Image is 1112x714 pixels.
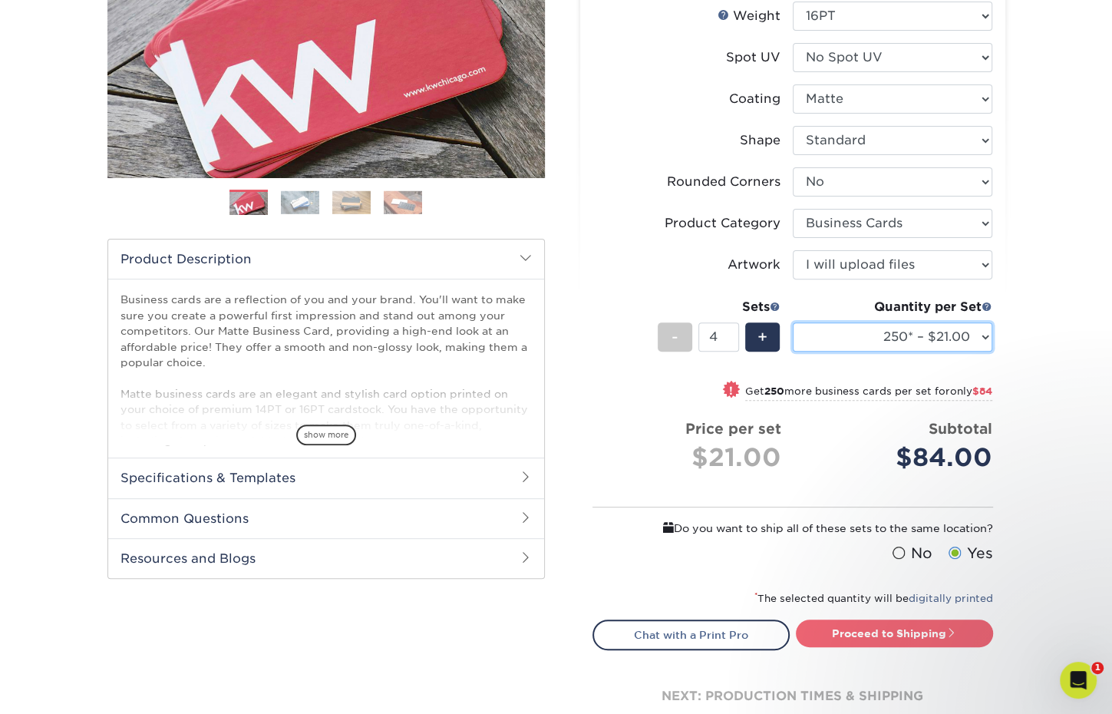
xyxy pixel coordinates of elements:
[718,7,780,25] div: Weight
[108,538,544,578] h2: Resources and Blogs
[729,90,780,108] div: Coating
[671,326,678,349] span: -
[120,292,532,511] p: Business cards are a reflection of you and your brand. You'll want to make sure you create a powe...
[889,543,932,564] label: No
[972,385,992,397] span: $84
[229,184,268,223] img: Business Cards 01
[745,385,992,401] small: Get more business cards per set for
[945,543,993,564] label: Yes
[909,593,993,604] a: digitally printed
[804,439,992,476] div: $84.00
[108,458,544,497] h2: Specifications & Templates
[950,385,992,397] span: only
[726,48,780,67] div: Spot UV
[1060,662,1097,699] iframe: Intercom live chat
[764,385,784,397] strong: 250
[658,298,780,316] div: Sets
[605,439,781,476] div: $21.00
[754,593,993,604] small: The selected quantity will be
[793,298,992,316] div: Quantity per Set
[281,190,319,214] img: Business Cards 02
[685,420,781,437] strong: Price per set
[667,173,780,191] div: Rounded Corners
[757,326,767,349] span: +
[108,498,544,538] h2: Common Questions
[592,620,790,650] a: Chat with a Print Pro
[796,620,993,647] a: Proceed to Shipping
[740,131,780,150] div: Shape
[929,420,992,437] strong: Subtotal
[332,190,371,214] img: Business Cards 03
[592,520,993,537] div: Do you want to ship all of these sets to the same location?
[108,240,544,279] h2: Product Description
[729,382,733,398] span: !
[665,214,780,233] div: Product Category
[728,256,780,274] div: Artwork
[1091,662,1104,674] span: 1
[384,190,422,214] img: Business Cards 04
[296,425,356,445] span: show more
